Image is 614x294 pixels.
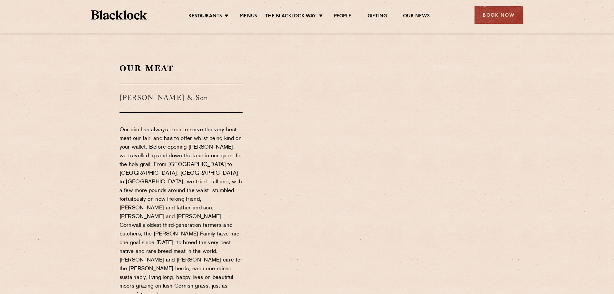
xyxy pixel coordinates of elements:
a: Gifting [368,13,387,20]
div: Book Now [475,6,523,24]
h2: Our Meat [120,63,243,74]
img: BL_Textured_Logo-footer-cropped.svg [91,10,147,20]
h3: [PERSON_NAME] & Son [120,84,243,113]
a: The Blacklock Way [265,13,316,20]
a: Menus [240,13,257,20]
a: People [334,13,351,20]
a: Our News [403,13,430,20]
a: Restaurants [188,13,222,20]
